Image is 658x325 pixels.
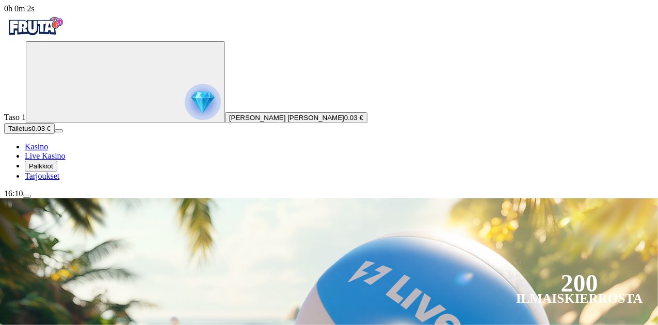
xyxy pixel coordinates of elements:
[29,162,53,170] span: Palkkiot
[4,123,55,134] button: Talletusplus icon0.03 €
[4,13,66,39] img: Fruta
[25,151,66,160] a: poker-chip iconLive Kasino
[25,172,59,180] a: gift-inverted iconTarjoukset
[4,13,654,181] nav: Primary
[225,112,367,123] button: [PERSON_NAME] [PERSON_NAME]0.03 €
[344,114,363,122] span: 0.03 €
[55,129,63,132] button: menu
[516,293,643,305] div: Ilmaiskierrosta
[25,142,48,151] span: Kasino
[561,277,598,289] div: 200
[229,114,344,122] span: [PERSON_NAME] [PERSON_NAME]
[25,172,59,180] span: Tarjoukset
[4,113,26,122] span: Taso 1
[4,4,35,13] span: user session time
[23,195,31,198] button: menu
[25,142,48,151] a: diamond iconKasino
[4,32,66,41] a: Fruta
[185,84,221,120] img: reward progress
[26,41,225,123] button: reward progress
[25,161,57,172] button: reward iconPalkkiot
[8,125,31,132] span: Talletus
[4,189,23,198] span: 16:10
[25,151,66,160] span: Live Kasino
[31,125,51,132] span: 0.03 €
